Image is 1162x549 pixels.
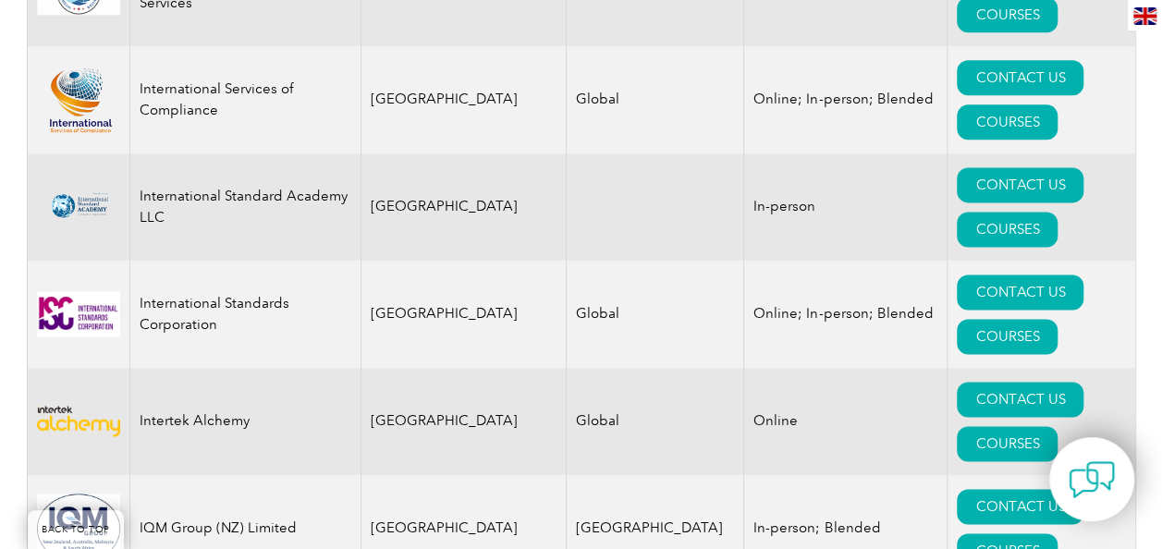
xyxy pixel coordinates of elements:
td: Intertek Alchemy [129,368,361,475]
a: CONTACT US [957,167,1083,202]
td: Online; In-person; Blended [744,46,948,153]
img: en [1133,7,1156,25]
a: CONTACT US [957,489,1083,524]
a: CONTACT US [957,274,1083,310]
td: International Standard Academy LLC [129,153,361,261]
a: COURSES [957,426,1058,461]
img: 703656d3-346f-eb11-a812-002248153038%20-logo.png [37,406,120,437]
td: International Services of Compliance [129,46,361,153]
td: International Standards Corporation [129,261,361,368]
img: contact-chat.png [1069,457,1115,503]
a: CONTACT US [957,60,1083,95]
td: [GEOGRAPHIC_DATA] [361,368,567,475]
img: 253a3505-9ff2-ec11-bb3d-002248d3b1f1-logo.jpg [37,291,120,336]
img: 6b4695af-5fa9-ee11-be37-00224893a058-logo.png [37,67,120,132]
td: Global [567,261,744,368]
td: Online; In-person; Blended [744,261,948,368]
a: BACK TO TOP [28,510,124,549]
td: [GEOGRAPHIC_DATA] [361,46,567,153]
td: [GEOGRAPHIC_DATA] [361,261,567,368]
td: Global [567,368,744,475]
td: In-person [744,153,948,261]
a: COURSES [957,319,1058,354]
a: COURSES [957,104,1058,140]
td: Global [567,46,744,153]
td: [GEOGRAPHIC_DATA] [361,153,567,261]
img: c2558826-198b-ed11-81ac-0022481565fd-logo.png [37,177,120,237]
a: COURSES [957,212,1058,247]
td: Online [744,368,948,475]
a: CONTACT US [957,382,1083,417]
